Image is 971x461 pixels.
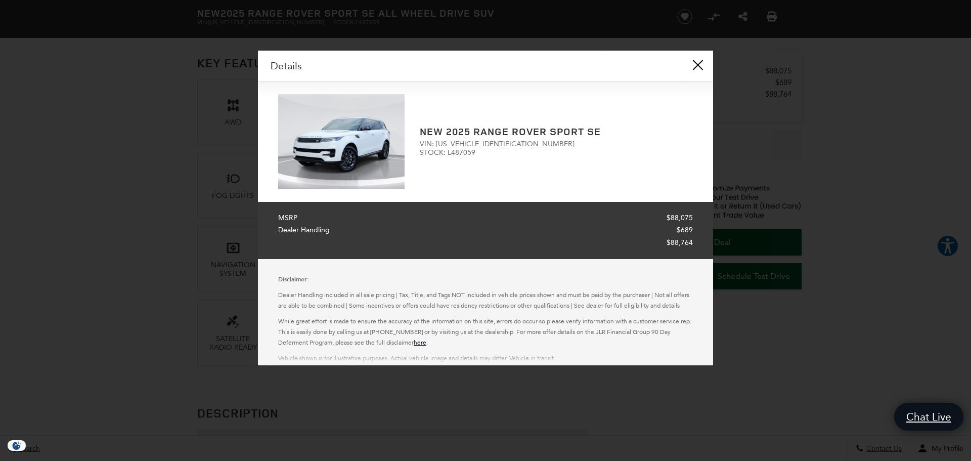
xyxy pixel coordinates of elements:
div: Details [258,51,713,81]
a: here [414,339,426,346]
img: 2025 LAND ROVER Range Rover Sport SE [278,94,405,189]
section: Click to Open Cookie Consent Modal [5,440,28,451]
span: VIN: [US_VEHICLE_IDENTIFICATION_NUMBER] [420,140,693,148]
p: While great effort is made to ensure the accuracy of the information on this site, errors do occu... [278,316,693,348]
span: Dealer Handling [278,224,335,237]
span: Chat Live [901,410,956,424]
span: $689 [677,224,693,237]
img: Opt-Out Icon [5,440,28,451]
a: Chat Live [894,403,963,431]
button: close [683,51,713,81]
a: MSRP $88,075 [278,212,693,225]
a: $88,764 [278,237,693,249]
p: Vehicle shown is for illustrative purposes. Actual vehicle image and details may differ. Vehicle ... [278,353,693,364]
span: $88,075 [667,212,693,225]
span: MSRP [278,212,302,225]
p: Dealer Handling included in all sale pricing | Tax, Title, and Tags NOT included in vehicle price... [278,290,693,311]
strong: Disclaimer: [278,275,309,283]
span: $88,764 [667,237,693,249]
span: STOCK: L487059 [420,148,693,157]
h2: New 2025 Range Rover Sport SE [420,126,693,137]
a: Dealer Handling $689 [278,224,693,237]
